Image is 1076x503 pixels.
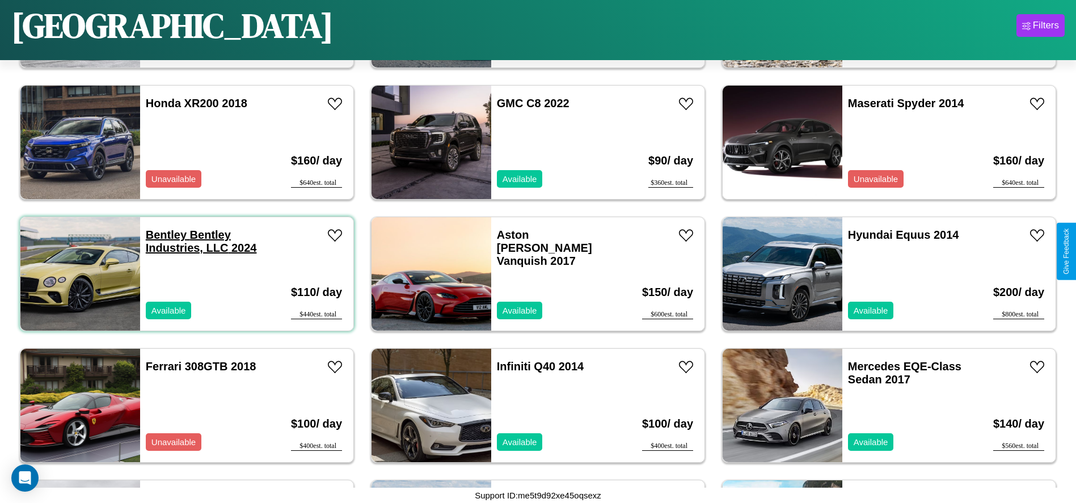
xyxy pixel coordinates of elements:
h3: $ 200 / day [993,274,1044,310]
div: $ 640 est. total [291,179,342,188]
div: $ 640 est. total [993,179,1044,188]
div: $ 800 est. total [993,310,1044,319]
h3: $ 100 / day [642,406,693,442]
p: Support ID: me5t9d92xe45oqsexz [475,488,601,503]
div: Filters [1033,20,1059,31]
h3: $ 160 / day [291,143,342,179]
a: Mercedes EQE-Class Sedan 2017 [848,360,961,386]
div: $ 400 est. total [291,442,342,451]
h3: $ 100 / day [291,406,342,442]
h3: $ 150 / day [642,274,693,310]
p: Unavailable [151,434,196,450]
div: $ 560 est. total [993,442,1044,451]
h3: $ 110 / day [291,274,342,310]
p: Available [503,303,537,318]
a: Ferrari 308GTB 2018 [146,360,256,373]
a: Honda XR200 2018 [146,97,247,109]
h3: $ 90 / day [648,143,693,179]
div: $ 440 est. total [291,310,342,319]
a: Bentley Bentley Industries, LLC 2024 [146,229,257,254]
a: Hyundai Equus 2014 [848,229,959,241]
button: Filters [1016,14,1065,37]
p: Available [503,434,537,450]
p: Available [503,171,537,187]
div: Open Intercom Messenger [11,464,39,492]
div: $ 360 est. total [648,179,693,188]
p: Unavailable [854,171,898,187]
div: Give Feedback [1062,229,1070,274]
p: Available [854,434,888,450]
p: Unavailable [151,171,196,187]
p: Available [854,303,888,318]
h3: $ 160 / day [993,143,1044,179]
a: Maserati Spyder 2014 [848,97,964,109]
a: Infiniti Q40 2014 [497,360,584,373]
a: GMC C8 2022 [497,97,569,109]
div: $ 600 est. total [642,310,693,319]
div: $ 400 est. total [642,442,693,451]
a: Aston [PERSON_NAME] Vanquish 2017 [497,229,592,267]
h1: [GEOGRAPHIC_DATA] [11,2,334,49]
h3: $ 140 / day [993,406,1044,442]
p: Available [151,303,186,318]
